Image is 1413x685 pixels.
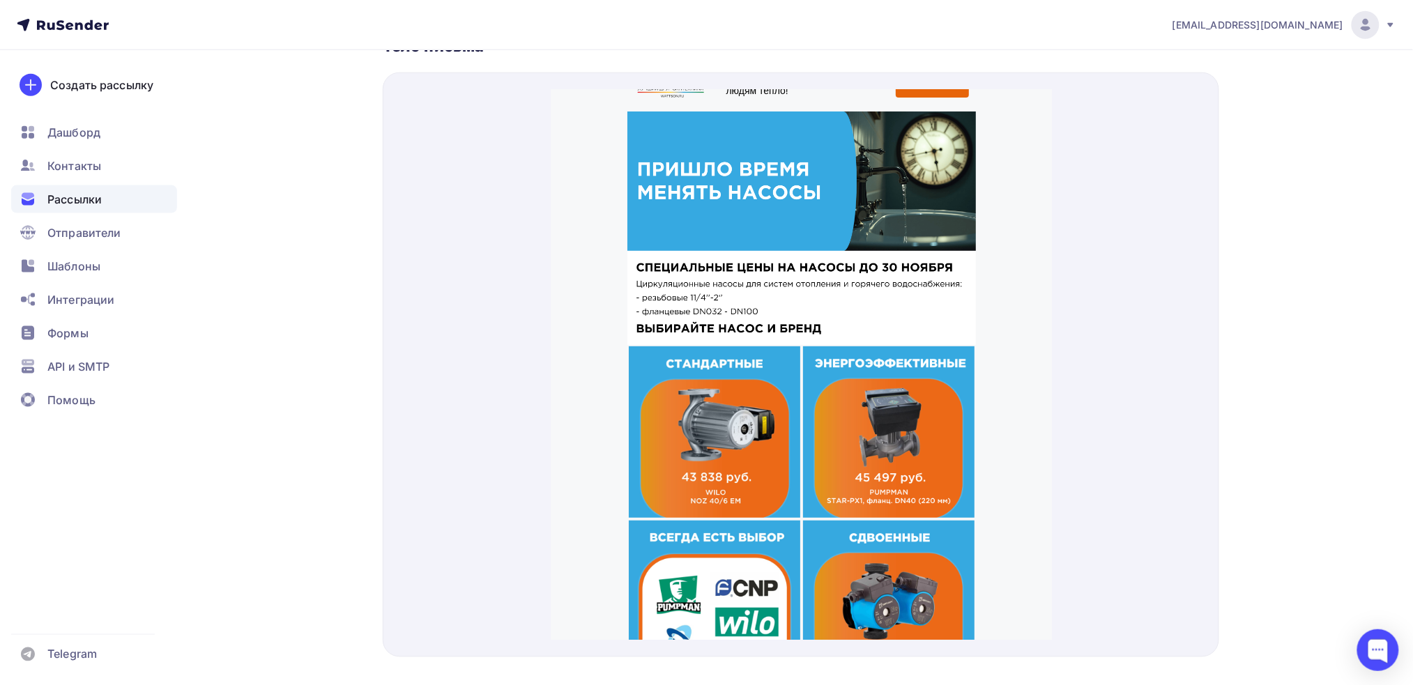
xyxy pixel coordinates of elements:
[11,118,177,146] a: Дашборд
[47,325,89,341] span: Формы
[50,77,153,93] div: Создать рассылку
[11,319,177,347] a: Формы
[1173,18,1343,32] span: [EMAIL_ADDRESS][DOMAIN_NAME]
[47,358,109,375] span: API и SMTP
[47,191,102,208] span: Рассылки
[47,646,97,663] span: Telegram
[47,157,101,174] span: Контакты
[47,392,96,408] span: Помощь
[11,185,177,213] a: Рассылки
[47,258,100,275] span: Шаблоны
[47,291,114,308] span: Интеграции
[11,252,177,280] a: Шаблоны
[11,152,177,180] a: Контакты
[47,224,121,241] span: Отправители
[11,219,177,247] a: Отправители
[1173,11,1396,39] a: [EMAIL_ADDRESS][DOMAIN_NAME]
[47,124,100,141] span: Дашборд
